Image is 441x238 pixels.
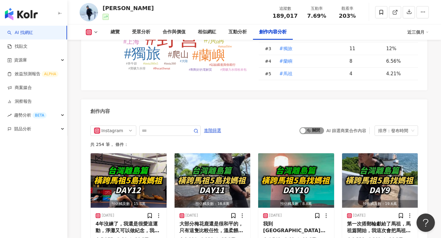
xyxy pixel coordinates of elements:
div: # 4 [265,58,274,65]
div: 創作內容 [90,108,110,115]
td: #馬祖 [274,68,345,80]
div: 4年沒練了，我還是很愛這運動，淨灘又可以做紀念，我覺得超棒，希望大家多幫忙撿海洋垃圾#馬祖 [96,221,162,234]
tspan: #insta360x5 [143,62,158,65]
tspan: #寶礦力水得粉末包 [221,68,247,71]
span: #馬祖 [279,70,292,77]
button: 預估觸及數：15.3萬 [91,153,167,208]
div: 排序：發布時間 [378,126,409,136]
div: 觀看率 [336,6,359,12]
button: #馬祖 [279,68,293,80]
div: 4.21% [386,70,412,77]
button: #蘭嶼 [279,55,293,67]
a: 洞察報告 [7,99,32,105]
tspan: #以鈦鍛造與你前行 [209,63,236,66]
iframe: Help Scout Beacon - Open [417,214,435,232]
div: 6.56% [386,58,412,65]
div: 相似網紅 [198,28,216,36]
div: 預估觸及數：8.8萬 [258,200,334,208]
div: 第一次搭郵輪獻給了馬祖，馬祖篇開始，我這次會把馬祖的[DEMOGRAPHIC_DATA]收集完，也會把每個島都去一次，除了西莒#馬祖 #[DEMOGRAPHIC_DATA] [347,221,413,234]
span: #蘭嶼 [279,58,292,65]
div: 我到[GEOGRAPHIC_DATA]了，馬祖跨島第二天，燈塔超漂亮，可以為了這個過來，到莒光的話Google map要切換衛星模式，不然導航會往水裡開…#馬祖 [263,221,329,234]
div: [DATE] [269,213,282,218]
div: 創作內容分析 [259,28,287,36]
img: post-image [342,153,418,208]
button: 進階篩選 [204,125,221,135]
img: post-image [91,153,167,208]
div: [DATE] [353,213,366,218]
img: logo [5,8,38,20]
button: 預估觸及數：8.8萬 [258,153,334,208]
span: 203% [339,13,356,19]
div: [DATE] [186,213,198,218]
div: 12% [386,45,412,52]
span: 進階篩選 [204,126,221,136]
div: Instagram [101,126,121,136]
div: 共 254 筆 ， 條件： [90,142,418,147]
div: 預估觸及數：15.3萬 [91,200,167,208]
div: [PERSON_NAME] [103,4,154,12]
div: 預估觸及數：18.8萬 [175,200,251,208]
div: 互動分析 [228,28,247,36]
div: 總覽 [111,28,120,36]
div: 互動率 [305,6,328,12]
div: AI 篩選商業合作內容 [326,128,366,133]
tspan: #大陸 [180,59,188,63]
img: KOL Avatar [80,3,98,21]
div: 合作與價值 [163,28,186,36]
span: rise [7,113,12,117]
tspan: #蘭嶼 [192,48,225,62]
tspan: #奔牛節 [126,62,137,65]
div: # 3 [265,45,274,52]
tspan: #寶礦力水得 [129,67,145,70]
div: 近三個月 [407,27,429,37]
span: 趨勢分析 [14,108,47,122]
img: post-image [258,153,334,208]
td: #蘭嶼 [274,55,345,68]
a: 找貼文 [7,43,28,50]
tspan: #剛剛好的電解質 [189,68,212,71]
span: #獨旅 [279,45,292,52]
tspan: #PocariSweat [153,67,170,70]
a: 效益預測報告ALPHA [7,71,58,77]
tspan: #爬山 [168,50,189,59]
div: 8 [349,58,381,65]
div: 受眾分析 [132,28,150,36]
div: [DATE] [102,213,114,218]
span: 189,017 [273,13,298,19]
a: 商案媒合 [7,85,32,91]
div: 追蹤數 [273,6,298,12]
span: 7.69% [307,13,326,19]
tspan: #insta360 [164,62,176,65]
span: 競品分析 [14,122,31,136]
div: BETA [32,112,47,118]
div: 4 [349,70,381,77]
span: 資源庫 [14,53,27,67]
tspan: #上海 [123,38,140,45]
td: 4.21% [381,68,418,80]
tspan: #amazfittw [218,45,232,48]
button: #獨旅 [279,43,293,55]
button: 預估觸及數：19.6萬 [342,153,418,208]
a: searchAI 找網紅 [7,30,33,36]
tspan: #獨旅 [124,45,161,61]
td: 6.56% [381,55,418,68]
div: 預估觸及數：19.6萬 [342,200,418,208]
div: # 5 [265,70,274,77]
img: post-image [175,153,251,208]
div: 11 [349,45,381,52]
td: 12% [381,43,418,55]
div: 大部分梅花鹿還是很和平的，只有這隻比較任性，溫柔餵食保持距離，牠還是很可愛，這是整座島只有梅花鹿的島，北竿很漂亮，有些地方還很像歐洲，順帶一提是閩東式建築，我寫錯了#馬祖 #梅花鹿 [179,221,246,234]
td: #獨旅 [274,43,345,55]
button: 預估觸及數：18.8萬 [175,153,251,208]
